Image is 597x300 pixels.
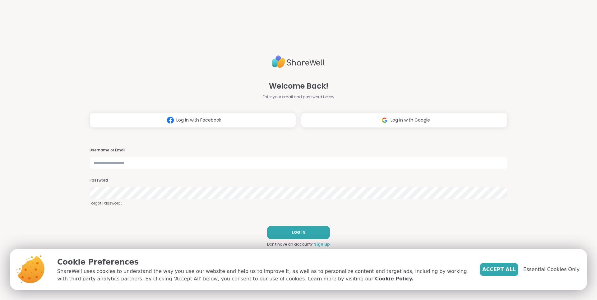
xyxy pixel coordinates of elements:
button: Accept All [480,263,518,276]
span: Accept All [482,266,516,273]
span: Log in with Facebook [176,117,221,123]
button: Log in with Facebook [90,112,296,128]
span: Don't have an account? [267,242,313,247]
h3: Password [90,178,507,183]
a: Forgot Password? [90,201,507,206]
p: Cookie Preferences [57,256,470,268]
p: ShareWell uses cookies to understand the way you use our website and help us to improve it, as we... [57,268,470,283]
img: ShareWell Logomark [164,114,176,126]
img: ShareWell Logomark [379,114,391,126]
img: ShareWell Logo [272,53,325,71]
span: Essential Cookies Only [523,266,580,273]
button: Log in with Google [301,112,507,128]
span: LOG IN [292,230,305,235]
button: LOG IN [267,226,330,239]
a: Sign up [314,242,330,247]
span: Welcome Back! [269,81,328,92]
h3: Username or Email [90,148,507,153]
span: Log in with Google [391,117,430,123]
span: Enter your email and password below [263,94,334,100]
a: Cookie Policy. [375,275,414,283]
